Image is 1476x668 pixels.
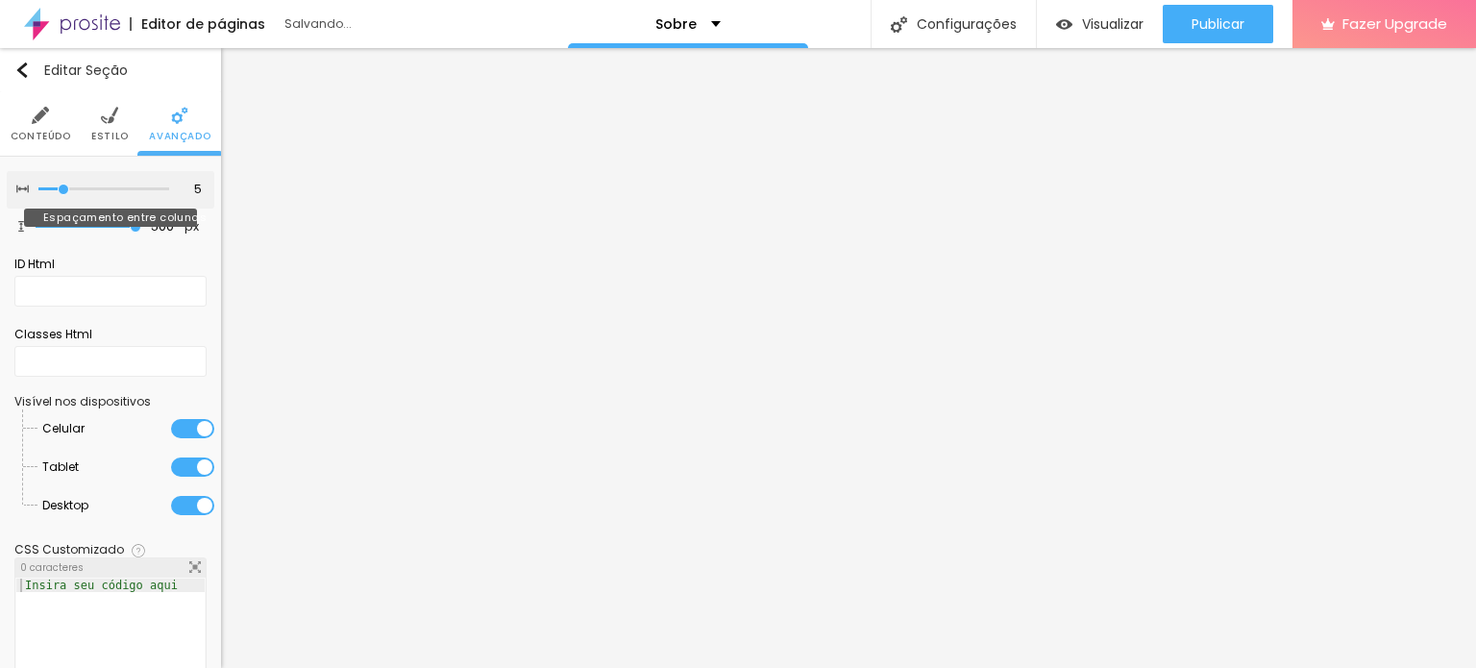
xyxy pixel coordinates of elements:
[132,544,145,557] img: Icone
[91,132,129,141] span: Estilo
[16,183,29,195] img: Icone
[14,62,128,78] div: Editar Seção
[891,16,907,33] img: Icone
[16,221,26,231] img: Icone
[16,579,186,592] div: Insira seu código aqui
[284,18,505,30] div: Salvando...
[14,326,207,343] div: Classes Html
[130,17,265,31] div: Editor de páginas
[42,448,79,486] span: Tablet
[1037,5,1163,43] button: Visualizar
[179,219,205,235] button: px
[655,17,697,31] p: Sobre
[42,409,85,448] span: Celular
[14,396,207,408] div: Visível nos dispositivos
[101,107,118,124] img: Icone
[14,256,207,273] div: ID Html
[11,132,71,141] span: Conteúdo
[1342,15,1447,32] span: Fazer Upgrade
[15,558,206,578] div: 0 caracteres
[1192,16,1244,32] span: Publicar
[32,107,49,124] img: Icone
[189,561,201,573] img: Icone
[14,544,124,556] div: CSS Customizado
[221,48,1476,668] iframe: Editor
[14,62,30,78] img: Icone
[1163,5,1273,43] button: Publicar
[171,107,188,124] img: Icone
[42,486,88,525] span: Desktop
[149,132,210,141] span: Avançado
[1056,16,1072,33] img: view-1.svg
[1082,16,1144,32] span: Visualizar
